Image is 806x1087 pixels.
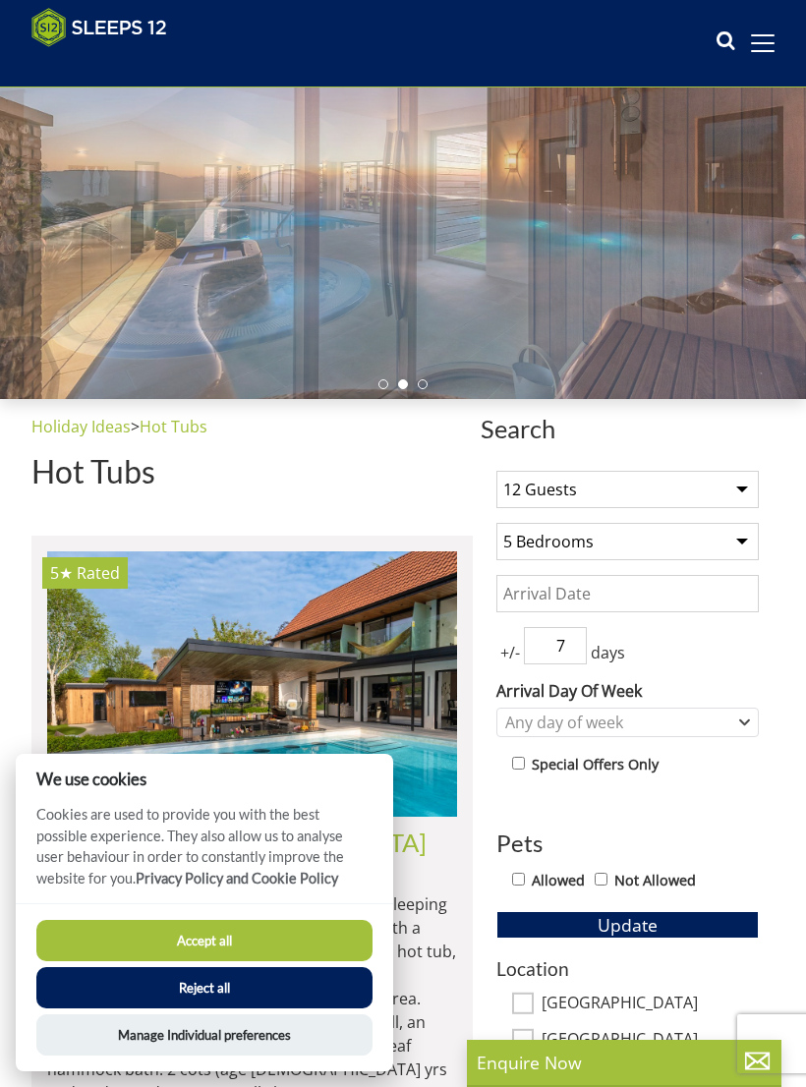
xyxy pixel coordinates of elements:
[542,994,759,1015] label: [GEOGRAPHIC_DATA]
[136,870,338,887] a: Privacy Policy and Cookie Policy
[50,562,73,584] span: Bluewater has a 5 star rating under the Quality in Tourism Scheme
[587,641,629,664] span: days
[16,770,393,788] h2: We use cookies
[496,679,759,703] label: Arrival Day Of Week
[496,958,759,979] h3: Location
[542,1030,759,1052] label: [GEOGRAPHIC_DATA]
[36,1014,373,1056] button: Manage Individual preferences
[481,415,775,442] span: Search
[496,575,759,612] input: Arrival Date
[614,870,696,891] label: Not Allowed
[140,416,207,437] a: Hot Tubs
[532,754,659,775] label: Special Offers Only
[496,708,759,737] div: Combobox
[36,967,373,1008] button: Reject all
[16,804,393,903] p: Cookies are used to provide you with the best possible experience. They also allow us to analyse ...
[496,911,759,939] button: Update
[598,913,658,937] span: Update
[500,712,734,733] div: Any day of week
[31,454,473,488] h1: Hot Tubs
[47,551,457,816] img: bluewater-bristol-holiday-accomodation-home-stays-8.original.jpg
[47,551,457,816] a: 5★ Rated
[36,920,373,961] button: Accept all
[532,870,585,891] label: Allowed
[496,830,759,856] h3: Pets
[131,416,140,437] span: >
[31,8,167,47] img: Sleeps 12
[477,1050,772,1075] p: Enquire Now
[496,641,524,664] span: +/-
[77,562,120,584] span: Rated
[22,59,228,76] iframe: Customer reviews powered by Trustpilot
[31,416,131,437] a: Holiday Ideas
